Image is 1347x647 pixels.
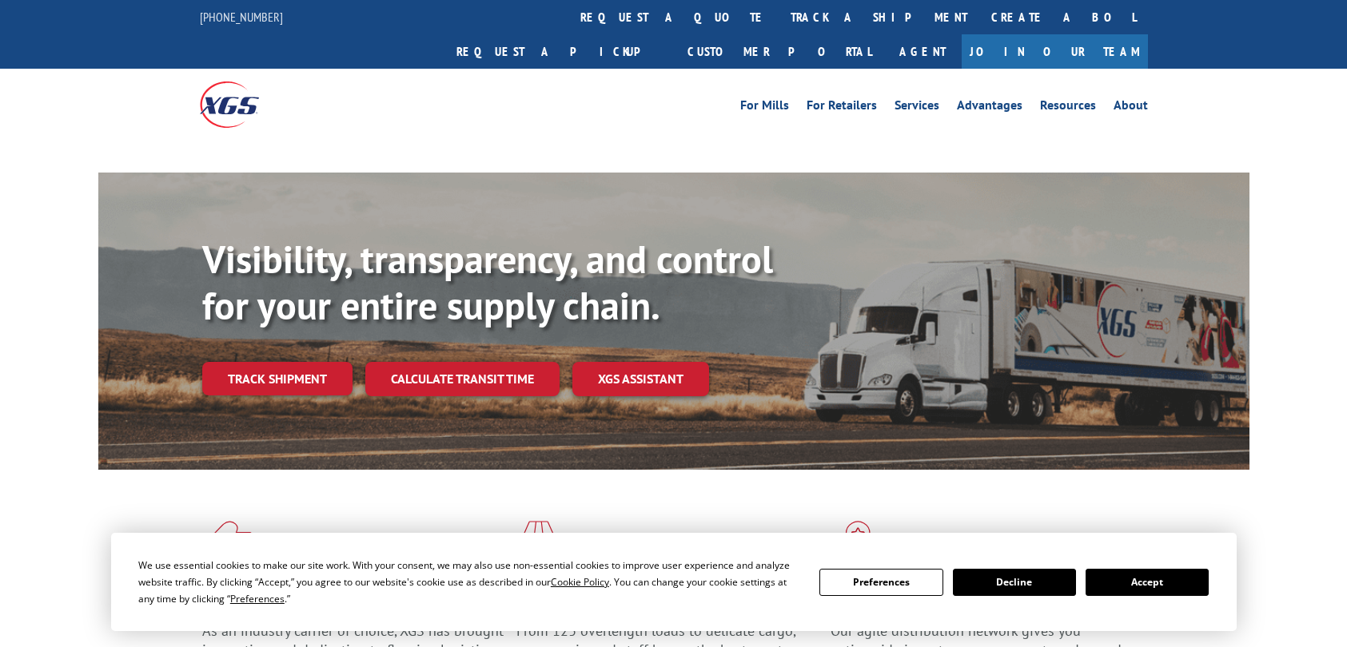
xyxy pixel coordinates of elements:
[516,521,554,562] img: xgs-icon-focused-on-flooring-red
[1040,99,1096,117] a: Resources
[953,569,1076,596] button: Decline
[138,557,800,607] div: We use essential cookies to make our site work. With your consent, we may also use non-essential ...
[202,362,353,395] a: Track shipment
[111,533,1237,631] div: Cookie Consent Prompt
[883,34,962,69] a: Agent
[444,34,675,69] a: Request a pickup
[740,99,789,117] a: For Mills
[365,362,560,396] a: Calculate transit time
[1114,99,1148,117] a: About
[807,99,877,117] a: For Retailers
[957,99,1022,117] a: Advantages
[831,521,886,562] img: xgs-icon-flagship-distribution-model-red
[675,34,883,69] a: Customer Portal
[200,9,283,25] a: [PHONE_NUMBER]
[819,569,943,596] button: Preferences
[895,99,939,117] a: Services
[1086,569,1209,596] button: Accept
[202,234,773,330] b: Visibility, transparency, and control for your entire supply chain.
[230,592,285,605] span: Preferences
[962,34,1148,69] a: Join Our Team
[551,575,609,589] span: Cookie Policy
[202,521,252,562] img: xgs-icon-total-supply-chain-intelligence-red
[572,362,709,396] a: XGS ASSISTANT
